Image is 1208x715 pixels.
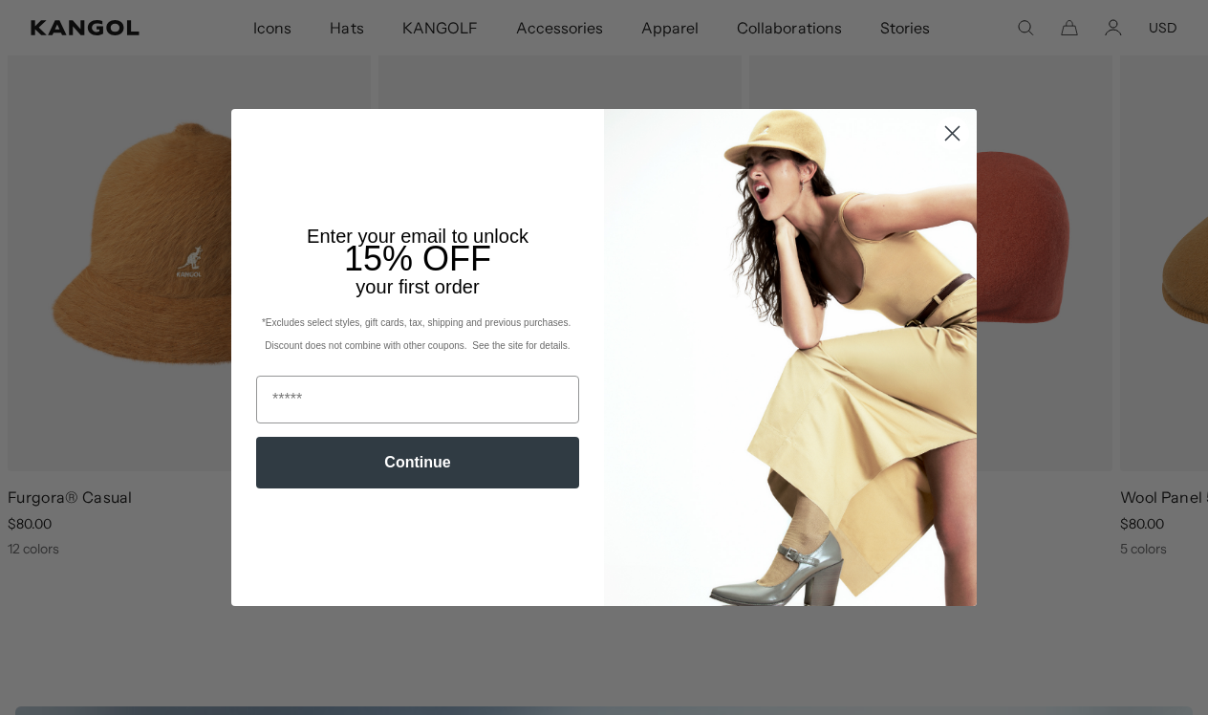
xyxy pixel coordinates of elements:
span: 15% OFF [344,239,491,278]
span: your first order [356,276,479,297]
button: Continue [256,437,579,488]
img: 93be19ad-e773-4382-80b9-c9d740c9197f.jpeg [604,109,977,606]
input: Email [256,376,579,423]
span: *Excludes select styles, gift cards, tax, shipping and previous purchases. Discount does not comb... [262,317,573,351]
span: Enter your email to unlock [307,226,528,247]
button: Close dialog [936,117,969,150]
